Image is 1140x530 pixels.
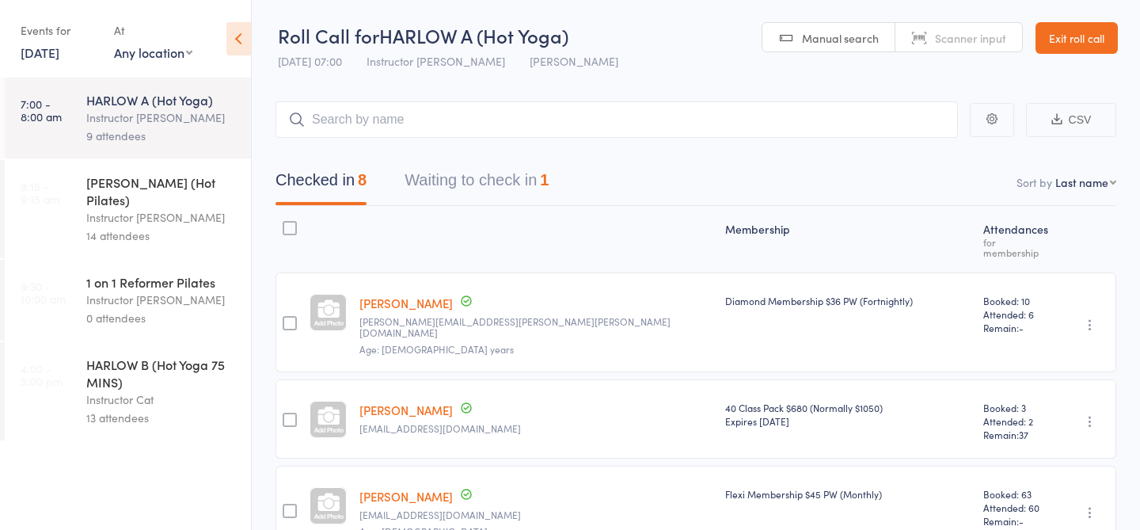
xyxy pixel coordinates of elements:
[5,342,251,440] a: 4:00 -5:00 pmHARLOW B (Hot Yoga 75 MINS)Instructor Cat13 attendees
[21,180,59,205] time: 8:15 - 9:15 am
[5,160,251,258] a: 8:15 -9:15 am[PERSON_NAME] (Hot Pilates)Instructor [PERSON_NAME]14 attendees
[983,321,1052,334] span: Remain:
[21,44,59,61] a: [DATE]
[1055,174,1108,190] div: Last name
[86,356,237,391] div: HARLOW B (Hot Yoga 75 MINS)
[540,171,549,189] div: 1
[977,213,1058,265] div: Atten­dances
[21,97,62,123] time: 7:00 - 8:00 am
[21,17,98,44] div: Events for
[379,22,568,48] span: HARLOW A (Hot Yoga)
[983,501,1052,514] span: Attended: 60
[86,91,237,109] div: HARLOW A (Hot Yoga)
[358,171,367,189] div: 8
[367,53,505,69] span: Instructor [PERSON_NAME]
[1019,321,1024,334] span: -
[86,391,237,409] div: Instructor Cat
[86,208,237,227] div: Instructor [PERSON_NAME]
[86,127,237,145] div: 9 attendees
[359,295,453,311] a: [PERSON_NAME]
[983,401,1052,414] span: Booked: 3
[725,401,971,428] div: 40 Class Pack $680 (Normally $1050)
[802,30,879,46] span: Manual search
[725,414,971,428] div: Expires [DATE]
[86,227,237,245] div: 14 attendees
[21,280,66,305] time: 9:30 - 10:00 am
[983,428,1052,441] span: Remain:
[530,53,618,69] span: [PERSON_NAME]
[114,17,192,44] div: At
[983,514,1052,528] span: Remain:
[1016,174,1052,190] label: Sort by
[114,44,192,61] div: Any location
[359,342,514,356] span: Age: [DEMOGRAPHIC_DATA] years
[278,22,379,48] span: Roll Call for
[275,163,367,205] button: Checked in8
[1035,22,1118,54] a: Exit roll call
[278,53,342,69] span: [DATE] 07:00
[359,423,712,434] small: syl73via@hotmail.com
[86,273,237,291] div: 1 on 1 Reformer Pilates
[1019,514,1024,528] span: -
[86,291,237,309] div: Instructor [PERSON_NAME]
[21,362,63,387] time: 4:00 - 5:00 pm
[5,260,251,341] a: 9:30 -10:00 am1 on 1 Reformer PilatesInstructor [PERSON_NAME]0 attendees
[983,294,1052,307] span: Booked: 10
[275,101,958,138] input: Search by name
[719,213,977,265] div: Membership
[359,316,712,339] small: micaela.louise.byron@gmail.com
[983,487,1052,501] span: Booked: 63
[983,237,1052,257] div: for membership
[725,487,971,501] div: Flexi Membership $45 PW (Monthly)
[5,78,251,158] a: 7:00 -8:00 amHARLOW A (Hot Yoga)Instructor [PERSON_NAME]9 attendees
[86,173,237,208] div: [PERSON_NAME] (Hot Pilates)
[405,163,549,205] button: Waiting to check in1
[359,402,453,418] a: [PERSON_NAME]
[725,294,971,307] div: Diamond Membership $36 PW (Fortnightly)
[935,30,1006,46] span: Scanner input
[983,414,1052,428] span: Attended: 2
[359,488,453,505] a: [PERSON_NAME]
[983,307,1052,321] span: Attended: 6
[1019,428,1028,441] span: 37
[86,309,237,327] div: 0 attendees
[86,409,237,427] div: 13 attendees
[86,109,237,127] div: Instructor [PERSON_NAME]
[359,509,712,520] small: connect@sarahlouise.live
[1026,103,1116,137] button: CSV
